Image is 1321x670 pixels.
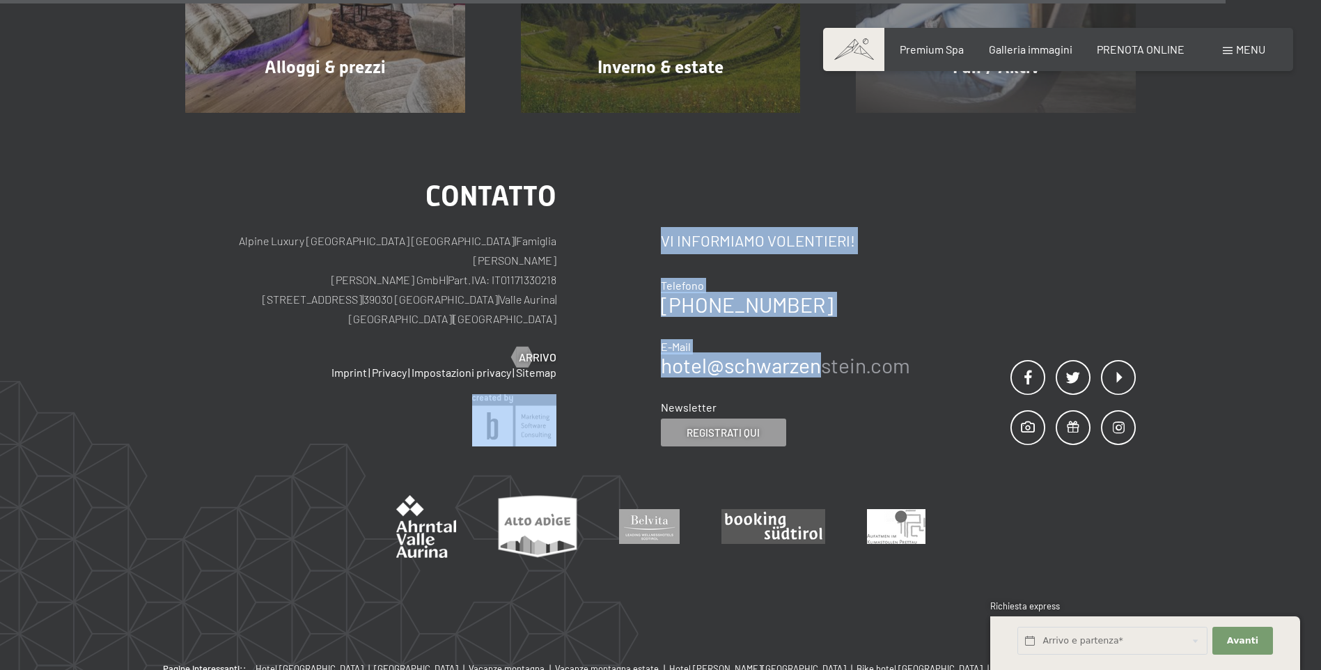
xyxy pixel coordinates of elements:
[513,366,515,379] span: |
[900,42,964,56] a: Premium Spa
[989,42,1072,56] a: Galleria immagini
[265,57,386,77] span: Alloggi & prezzi
[372,366,407,379] a: Privacy
[512,350,556,365] a: Arrivo
[661,352,910,377] a: hotel@schwarzenstein.com
[446,273,448,286] span: |
[661,400,717,414] span: Newsletter
[425,180,556,212] span: Contatto
[362,293,364,306] span: |
[472,394,556,446] img: Brandnamic GmbH | Leading Hospitality Solutions
[687,426,760,440] span: Registrati qui
[368,366,370,379] span: |
[408,366,410,379] span: |
[515,234,516,247] span: |
[185,231,556,329] p: Alpine Luxury [GEOGRAPHIC_DATA] [GEOGRAPHIC_DATA] Famiglia [PERSON_NAME] [PERSON_NAME] GmbH Part....
[555,293,556,306] span: |
[516,366,556,379] a: Sitemap
[990,600,1060,611] span: Richiesta express
[1097,42,1185,56] a: PRENOTA ONLINE
[661,279,704,292] span: Telefono
[661,292,833,317] a: [PHONE_NUMBER]
[452,312,453,325] span: |
[519,350,556,365] span: Arrivo
[1236,42,1265,56] span: Menu
[597,57,724,77] span: Inverno & estate
[661,231,855,249] span: Vi informiamo volentieri!
[1227,634,1258,647] span: Avanti
[498,293,499,306] span: |
[412,366,511,379] a: Impostazioni privacy
[1212,627,1272,655] button: Avanti
[661,340,691,353] span: E-Mail
[331,366,367,379] a: Imprint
